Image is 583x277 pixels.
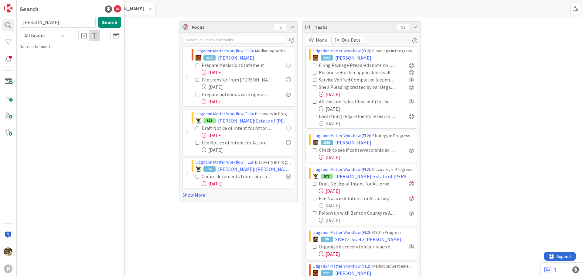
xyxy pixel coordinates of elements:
div: 573 [321,174,333,179]
span: [PERSON_NAME] [335,269,371,277]
span: Tasks [315,23,394,31]
a: Litigation Matter Workflow (FL2) [196,111,253,116]
a: Litigation Matter Workflow (FL2) [313,133,370,138]
a: Show More [182,191,294,199]
div: › Mediation/Settlement Queue [313,263,414,269]
div: [DATE] [202,69,291,76]
img: NC [196,166,201,172]
div: Service Verified Completed (depends on service method) [319,76,396,83]
div: › Pleadings In Progress [313,48,414,54]
img: TR [196,55,201,61]
div: Draft Notice of Intent for Attorneys Fees [202,124,273,132]
div: R [4,265,12,273]
div: 80 [321,237,333,242]
div: › Discovery In Progress [313,166,414,173]
div: › MSJ In Progress [313,229,414,236]
div: [DATE] [202,180,291,187]
span: [PERSON_NAME] [335,139,371,146]
img: NC [313,174,318,179]
div: File Notice of Intent for Attorneys Fees [319,195,396,202]
img: TR [313,270,318,276]
img: TR [313,55,318,61]
a: Litigation Matter Workflow (FL2) [196,48,253,54]
div: 54 [203,166,216,172]
img: MW [313,237,318,242]
span: [PERSON_NAME] [218,54,254,61]
div: [DATE] [319,105,414,113]
span: SIVETZ: Sivetz [PERSON_NAME] [335,236,401,243]
div: Shell Pleading created by paralegal - In this instance, we have draft pleading from [PERSON_NAME]. [319,83,396,91]
div: 53 [397,24,409,30]
div: All custom fields filled out (to the greatest extent possible) [319,98,396,105]
div: 9 [274,24,286,30]
img: Visit kanbanzone.com [4,4,12,12]
div: Prepare notebook with operative pleadings for meeting with client [202,91,273,98]
img: NC [196,118,201,123]
div: 1391 [321,140,333,145]
div: [DATE] [202,146,291,154]
div: Follow up with Benton County re Amended Order (after 1:30) [319,209,396,216]
span: [PERSON_NAME] [335,54,371,61]
input: Search all cards and tasks... [182,36,286,44]
div: [DATE] [202,132,291,139]
span: Support [13,1,28,8]
a: Litigation Matter Workflow (FL2) [313,48,370,54]
div: Local filing requirements researched from County SLR + Noted in applicable places [319,113,396,120]
div: Prepare Mediation Statement [202,61,273,69]
button: Search [98,17,121,28]
span: [PERSON_NAME] [107,5,144,12]
div: File transfer from [PERSON_NAME]? [202,76,273,83]
div: Response + other applicable deadlines calendared [319,69,396,76]
img: DG [4,248,12,256]
span: None [316,36,327,43]
span: Focus [192,23,269,31]
button: Due Date [331,36,364,44]
div: Search [20,5,39,14]
div: Check to see if conservatorship accounting has been filed (checked 7/30) [319,146,396,154]
div: [DATE] [319,120,414,127]
input: Search for title... [20,17,96,28]
span: Due Date [342,36,361,43]
div: [DATE] [202,98,291,105]
div: 2225 [203,55,216,61]
span: All Boards [24,33,46,39]
a: Litigation Matter Workflow (FL2) [313,263,370,269]
div: [DATE] [202,83,291,91]
div: [DATE] [319,154,414,161]
span: [PERSON_NAME]: [PERSON_NAME] English [218,165,291,173]
img: MW [313,140,318,145]
div: Filing Package Prepared (note no of copies, cover sheet, etc.) + Filing Fee Noted [319,61,396,69]
div: 573 [203,118,216,123]
div: › Mediation/Settlement Queue [196,48,291,54]
div: [DATE] [319,216,414,224]
div: Curate documents from court and send to client (see 8/15 email) - EXAMPLE [202,173,273,180]
span: [PERSON_NAME]: Estate of [PERSON_NAME] [335,173,414,180]
a: Litigation Matter Workflow (FL2) [313,167,370,172]
div: 2238 [321,55,333,61]
div: Organize discovery folder / reach out to court reporter re transcripts [319,243,396,250]
div: › Strategy In Progress [313,133,414,139]
a: Litigation Matter Workflow (FL2) [196,159,253,165]
div: › Discovery In Progress [196,111,291,117]
div: › Discovery In Progress [196,159,291,165]
div: [DATE] [319,91,414,98]
a: Litigation Matter Workflow (FL2) [313,230,370,235]
a: 3 [544,266,556,273]
div: No results found. [20,43,121,50]
div: [DATE] [319,202,414,209]
span: [PERSON_NAME]: Estate of [PERSON_NAME] [218,117,291,124]
div: Draft Notice of Intent for Attorneys Fees [319,180,396,187]
div: [DATE] [319,187,414,195]
div: [DATE] [319,250,414,258]
div: File Notice of Intent for Attorneys Fees [202,139,273,146]
div: 2225 [321,270,333,276]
